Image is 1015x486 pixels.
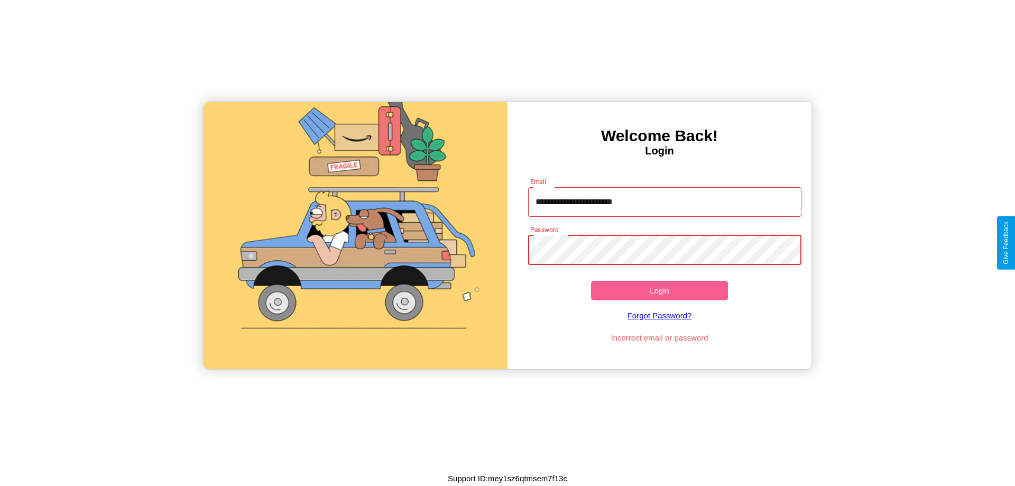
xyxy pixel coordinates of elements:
[1002,222,1010,264] div: Give Feedback
[530,225,558,234] label: Password
[530,177,547,186] label: Email
[523,300,797,331] a: Forgot Password?
[523,331,797,345] p: Incorrect email or password
[508,127,811,145] h3: Welcome Back!
[591,281,728,300] button: Login
[448,471,567,485] p: Support ID: mey1sz6qtmsem7f13c
[204,102,508,369] img: gif
[508,145,811,157] h4: Login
